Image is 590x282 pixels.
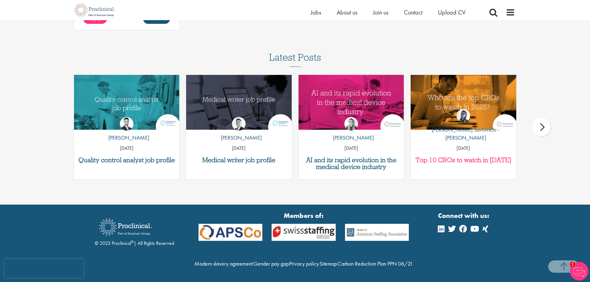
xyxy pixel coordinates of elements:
[289,260,319,267] a: Privacy policy
[104,134,149,142] p: [PERSON_NAME]
[4,259,84,278] iframe: reCAPTCHA
[320,260,337,267] a: Sitemap
[299,75,404,130] a: Link to a post
[186,75,292,130] a: Link to a post
[194,224,267,241] img: APSCo
[186,75,292,130] img: Medical writer job profile
[74,75,180,130] img: quality control analyst job profile
[311,8,321,16] a: Jobs
[216,134,262,142] p: [PERSON_NAME]
[186,145,292,152] p: [DATE]
[570,262,575,267] span: 1
[199,211,409,220] strong: Members of:
[95,214,174,247] div: © 2023 Proclinical | All Rights Reserved
[302,157,401,170] a: AI and its rapid evolution in the medical device industry
[299,145,404,152] p: [DATE]
[411,75,516,130] a: Link to a post
[120,117,133,131] img: Joshua Godden
[414,157,513,163] a: Top 10 CROs to watch in [DATE]
[438,8,465,16] a: Upload CV
[74,145,180,152] p: [DATE]
[411,109,516,145] a: Theodora Savlovschi - Wicks [PERSON_NAME] Savlovschi - [PERSON_NAME]
[411,145,516,152] p: [DATE]
[457,109,470,123] img: Theodora Savlovschi - Wicks
[328,117,374,145] a: Hannah Burke [PERSON_NAME]
[328,134,374,142] p: [PERSON_NAME]
[194,260,253,267] a: Modern slavery agreement
[74,75,180,130] a: Link to a post
[340,224,414,241] img: APSCo
[338,260,413,267] a: Carbon Reduction Plan PPN 06/21
[438,211,491,220] strong: Connect with us:
[131,239,134,244] sup: ®
[404,8,422,16] a: Contact
[337,8,357,16] a: About us
[344,117,358,131] img: Hannah Burke
[232,117,246,131] img: George Watson
[299,75,404,130] img: AI and Its Impact on the Medical Device Industry | Proclinical
[267,224,340,241] img: APSCo
[77,157,177,163] a: Quality control analyst job profile
[253,260,289,267] a: Gender pay gap
[189,157,289,163] a: Medical writer job profile
[373,8,388,16] a: Join us
[104,117,149,145] a: Joshua Godden [PERSON_NAME]
[216,117,262,145] a: George Watson [PERSON_NAME]
[95,214,157,240] img: Proclinical Recruitment
[411,75,516,130] img: Top 10 CROs 2025 | Proclinical
[532,118,551,137] div: next
[411,126,516,141] p: [PERSON_NAME] Savlovschi - [PERSON_NAME]
[269,52,321,67] h3: Latest Posts
[570,262,588,280] img: Chatbot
